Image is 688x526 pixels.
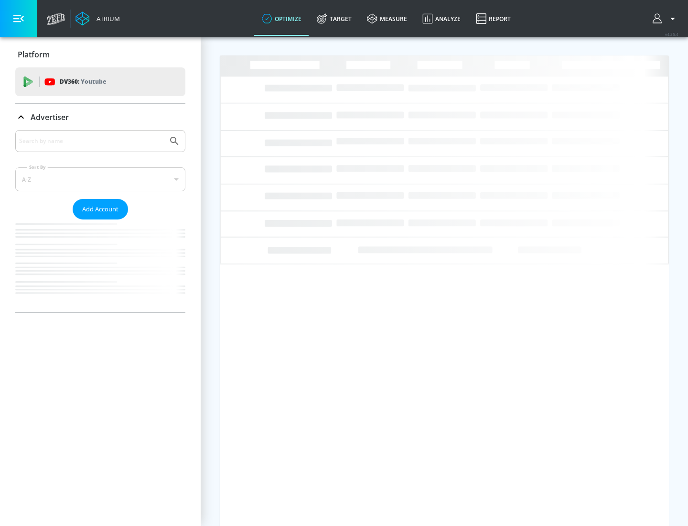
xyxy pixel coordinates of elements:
button: Add Account [73,199,128,219]
input: Search by name [19,135,164,147]
span: v 4.25.4 [665,32,678,37]
a: measure [359,1,415,36]
div: Atrium [93,14,120,23]
a: Atrium [75,11,120,26]
div: Platform [15,41,185,68]
div: Advertiser [15,104,185,131]
div: Advertiser [15,130,185,312]
a: optimize [254,1,309,36]
a: Analyze [415,1,468,36]
p: DV360: [60,77,106,87]
a: Target [309,1,359,36]
div: A-Z [15,167,185,191]
a: Report [468,1,518,36]
p: Advertiser [31,112,69,122]
nav: list of Advertiser [15,219,185,312]
p: Platform [18,49,50,60]
p: Youtube [81,77,106,87]
label: Sort By [27,164,48,170]
span: Add Account [82,204,118,215]
div: DV360: Youtube [15,67,185,96]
